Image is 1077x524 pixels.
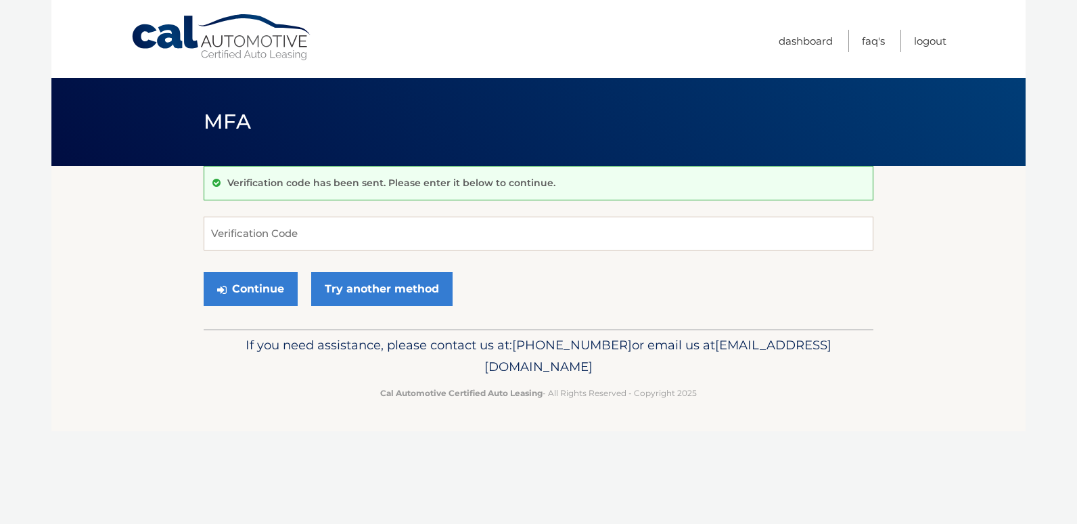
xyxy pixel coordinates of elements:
[204,217,873,250] input: Verification Code
[131,14,313,62] a: Cal Automotive
[204,109,251,134] span: MFA
[212,386,865,400] p: - All Rights Reserved - Copyright 2025
[227,177,555,189] p: Verification code has been sent. Please enter it below to continue.
[380,388,543,398] strong: Cal Automotive Certified Auto Leasing
[512,337,632,353] span: [PHONE_NUMBER]
[779,30,833,52] a: Dashboard
[204,272,298,306] button: Continue
[311,272,453,306] a: Try another method
[212,334,865,378] p: If you need assistance, please contact us at: or email us at
[914,30,946,52] a: Logout
[484,337,831,374] span: [EMAIL_ADDRESS][DOMAIN_NAME]
[862,30,885,52] a: FAQ's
